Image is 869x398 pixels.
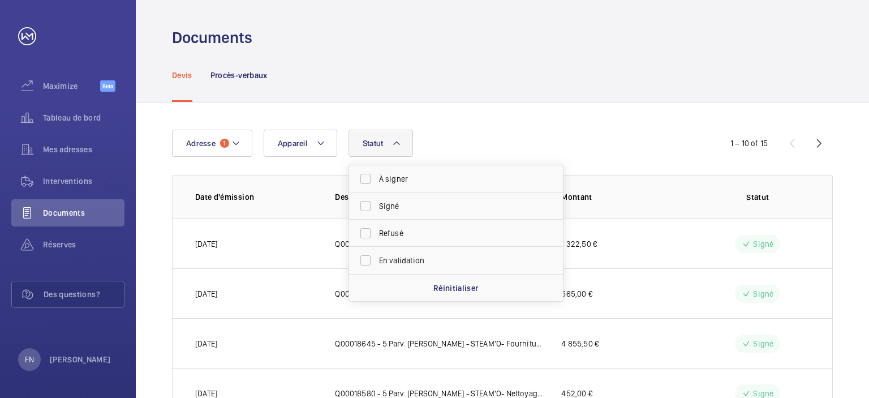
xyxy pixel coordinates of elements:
[195,238,217,250] p: [DATE]
[195,288,217,299] p: [DATE]
[363,139,384,148] span: Statut
[335,288,501,299] p: Q00019063 - 5 Parv. [PERSON_NAME] - STEAM'O
[379,255,535,266] span: En validation
[195,191,317,203] p: Date d'émission
[43,239,124,250] span: Réserves
[186,139,216,148] span: Adresse
[335,191,543,203] p: Description
[335,238,501,250] p: Q00021442 - 5 Parv. [PERSON_NAME] - STEAM'O
[100,80,115,92] span: Beta
[753,238,773,250] p: Signé
[43,207,124,219] span: Documents
[433,283,479,294] p: Réinitialiser
[753,288,773,299] p: Signé
[220,139,229,148] span: 1
[561,191,687,203] p: Montant
[25,354,34,365] p: FN
[172,27,252,48] h1: Documents
[43,80,100,92] span: Maximize
[561,238,597,250] p: 1 322,50 €
[50,354,111,365] p: [PERSON_NAME]
[561,338,599,349] p: 4 855,50 €
[730,138,768,149] div: 1 – 10 of 15
[43,144,124,155] span: Mes adresses
[561,288,592,299] p: 565,00 €
[278,139,307,148] span: Appareil
[379,173,535,185] span: À signer
[335,338,543,349] p: Q00018645 - 5 Parv. [PERSON_NAME] - STEAM'O- Fourniture et pose des 9 passerelles GSM 4g+carte sim
[172,70,192,81] p: Devis
[349,130,414,157] button: Statut
[264,130,337,157] button: Appareil
[706,191,810,203] p: Statut
[43,176,124,187] span: Interventions
[172,130,252,157] button: Adresse1
[44,289,124,300] span: Des questions?
[753,338,773,349] p: Signé
[210,70,268,81] p: Procès-verbaux
[195,338,217,349] p: [DATE]
[43,112,124,123] span: Tableau de bord
[379,228,535,239] span: Refusé
[379,200,535,212] span: Signé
